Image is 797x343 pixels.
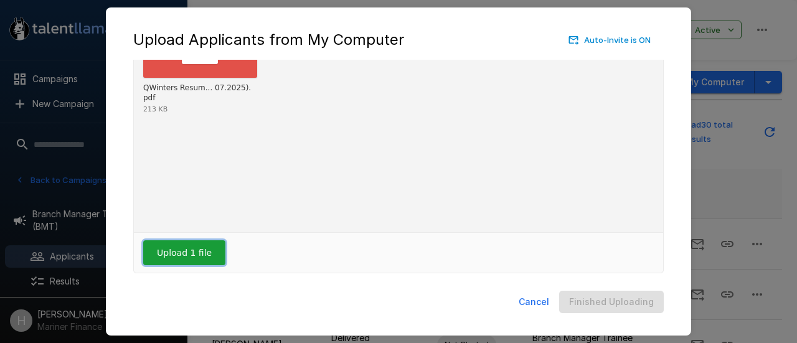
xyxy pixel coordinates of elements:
[566,31,654,50] button: Auto-Invite is ON
[143,83,254,103] div: QWinters Resume (Updated 07.2025).pdf
[133,30,664,50] div: Upload Applicants from My Computer
[143,240,225,265] button: Upload 1 file
[514,291,554,314] button: Cancel
[143,106,167,113] div: 213 KB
